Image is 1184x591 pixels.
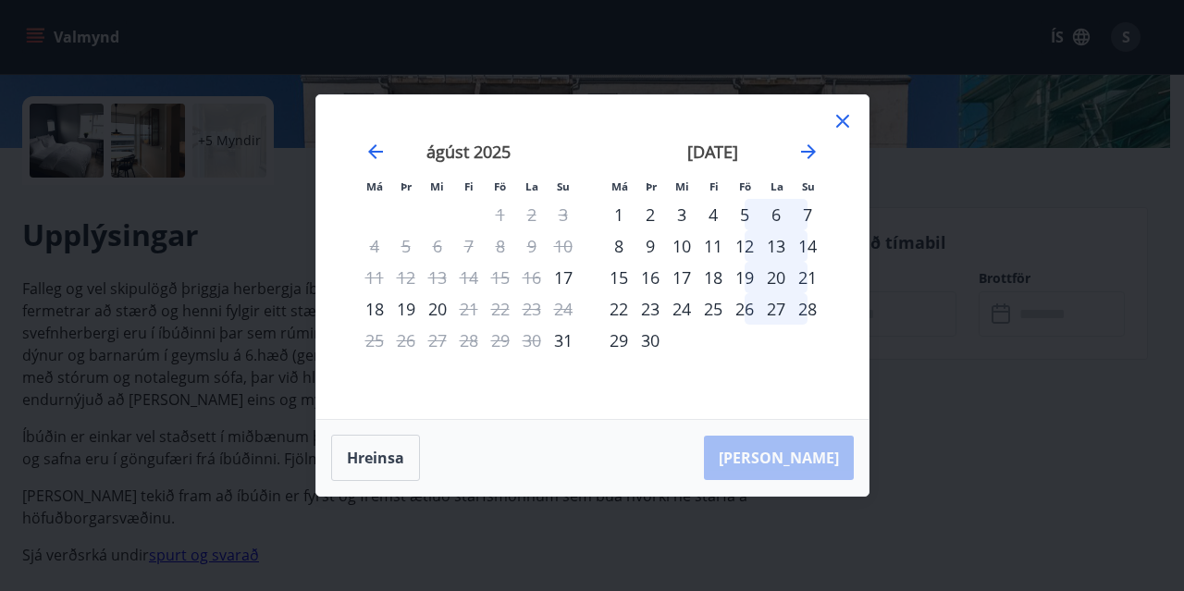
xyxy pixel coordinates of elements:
[729,230,760,262] td: Choose föstudagur, 12. september 2025 as your check-out date. It’s available.
[603,262,635,293] div: 15
[792,230,823,262] td: Choose sunnudagur, 14. september 2025 as your check-out date. It’s available.
[729,262,760,293] div: 19
[401,179,412,193] small: Þr
[359,230,390,262] td: Not available. mánudagur, 4. ágúst 2025
[453,230,485,262] td: Not available. fimmtudagur, 7. ágúst 2025
[760,230,792,262] div: 13
[697,199,729,230] div: 4
[729,293,760,325] div: 26
[729,230,760,262] div: 12
[646,179,657,193] small: Þr
[603,293,635,325] div: 22
[390,293,422,325] td: Choose þriðjudagur, 19. ágúst 2025 as your check-out date. It’s available.
[760,230,792,262] td: Choose laugardagur, 13. september 2025 as your check-out date. It’s available.
[603,230,635,262] td: Choose mánudagur, 8. september 2025 as your check-out date. It’s available.
[603,199,635,230] div: 1
[422,293,453,325] div: 20
[792,293,823,325] div: 28
[739,179,751,193] small: Fö
[603,325,635,356] div: 29
[453,262,485,293] td: Not available. fimmtudagur, 14. ágúst 2025
[760,262,792,293] td: Choose laugardagur, 20. september 2025 as your check-out date. It’s available.
[635,293,666,325] td: Choose þriðjudagur, 23. september 2025 as your check-out date. It’s available.
[771,179,783,193] small: La
[666,230,697,262] div: 10
[525,179,538,193] small: La
[516,325,548,356] td: Not available. laugardagur, 30. ágúst 2025
[697,230,729,262] td: Choose fimmtudagur, 11. september 2025 as your check-out date. It’s available.
[548,262,579,293] div: Aðeins innritun í boði
[666,230,697,262] td: Choose miðvikudagur, 10. september 2025 as your check-out date. It’s available.
[359,293,390,325] td: Choose mánudagur, 18. ágúst 2025 as your check-out date. It’s available.
[792,262,823,293] div: 21
[760,293,792,325] div: 27
[635,293,666,325] div: 23
[485,230,516,262] td: Not available. föstudagur, 8. ágúst 2025
[339,117,846,397] div: Calendar
[697,293,729,325] td: Choose fimmtudagur, 25. september 2025 as your check-out date. It’s available.
[516,262,548,293] td: Not available. laugardagur, 16. ágúst 2025
[635,199,666,230] div: 2
[666,262,697,293] td: Choose miðvikudagur, 17. september 2025 as your check-out date. It’s available.
[603,325,635,356] td: Choose mánudagur, 29. september 2025 as your check-out date. It’s available.
[635,199,666,230] td: Choose þriðjudagur, 2. september 2025 as your check-out date. It’s available.
[516,293,548,325] td: Not available. laugardagur, 23. ágúst 2025
[422,262,453,293] td: Not available. miðvikudagur, 13. ágúst 2025
[548,325,579,356] div: Aðeins innritun í boði
[666,199,697,230] div: 3
[359,262,390,293] td: Not available. mánudagur, 11. ágúst 2025
[611,179,628,193] small: Má
[359,293,390,325] div: 18
[635,325,666,356] div: 30
[548,262,579,293] td: Choose sunnudagur, 17. ágúst 2025 as your check-out date. It’s available.
[635,230,666,262] div: 9
[485,293,516,325] td: Not available. föstudagur, 22. ágúst 2025
[453,325,485,356] td: Not available. fimmtudagur, 28. ágúst 2025
[516,230,548,262] td: Not available. laugardagur, 9. ágúst 2025
[485,325,516,356] td: Not available. föstudagur, 29. ágúst 2025
[422,293,453,325] td: Choose miðvikudagur, 20. ágúst 2025 as your check-out date. It’s available.
[635,230,666,262] td: Choose þriðjudagur, 9. september 2025 as your check-out date. It’s available.
[760,293,792,325] td: Choose laugardagur, 27. september 2025 as your check-out date. It’s available.
[485,262,516,293] td: Not available. föstudagur, 15. ágúst 2025
[797,141,820,163] div: Move forward to switch to the next month.
[666,262,697,293] div: 17
[760,262,792,293] div: 20
[603,230,635,262] div: 8
[430,179,444,193] small: Mi
[603,262,635,293] td: Choose mánudagur, 15. september 2025 as your check-out date. It’s available.
[422,230,453,262] td: Not available. miðvikudagur, 6. ágúst 2025
[697,199,729,230] td: Choose fimmtudagur, 4. september 2025 as your check-out date. It’s available.
[390,325,422,356] td: Not available. þriðjudagur, 26. ágúst 2025
[359,325,390,356] td: Not available. mánudagur, 25. ágúst 2025
[426,141,511,163] strong: ágúst 2025
[390,262,422,293] td: Not available. þriðjudagur, 12. ágúst 2025
[635,262,666,293] div: 16
[697,293,729,325] div: 25
[366,179,383,193] small: Má
[603,293,635,325] td: Choose mánudagur, 22. september 2025 as your check-out date. It’s available.
[453,293,485,325] div: Aðeins útritun í boði
[494,179,506,193] small: Fö
[792,199,823,230] div: 7
[422,325,453,356] td: Not available. miðvikudagur, 27. ágúst 2025
[697,230,729,262] div: 11
[792,230,823,262] div: 14
[516,199,548,230] td: Not available. laugardagur, 2. ágúst 2025
[548,230,579,262] td: Not available. sunnudagur, 10. ágúst 2025
[729,262,760,293] td: Choose föstudagur, 19. september 2025 as your check-out date. It’s available.
[687,141,738,163] strong: [DATE]
[390,293,422,325] div: 19
[760,199,792,230] div: 6
[760,199,792,230] td: Choose laugardagur, 6. september 2025 as your check-out date. It’s available.
[548,199,579,230] td: Not available. sunnudagur, 3. ágúst 2025
[729,293,760,325] td: Choose föstudagur, 26. september 2025 as your check-out date. It’s available.
[666,293,697,325] td: Choose miðvikudagur, 24. september 2025 as your check-out date. It’s available.
[548,293,579,325] td: Not available. sunnudagur, 24. ágúst 2025
[557,179,570,193] small: Su
[729,199,760,230] div: 5
[666,293,697,325] div: 24
[709,179,719,193] small: Fi
[331,435,420,481] button: Hreinsa
[666,199,697,230] td: Choose miðvikudagur, 3. september 2025 as your check-out date. It’s available.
